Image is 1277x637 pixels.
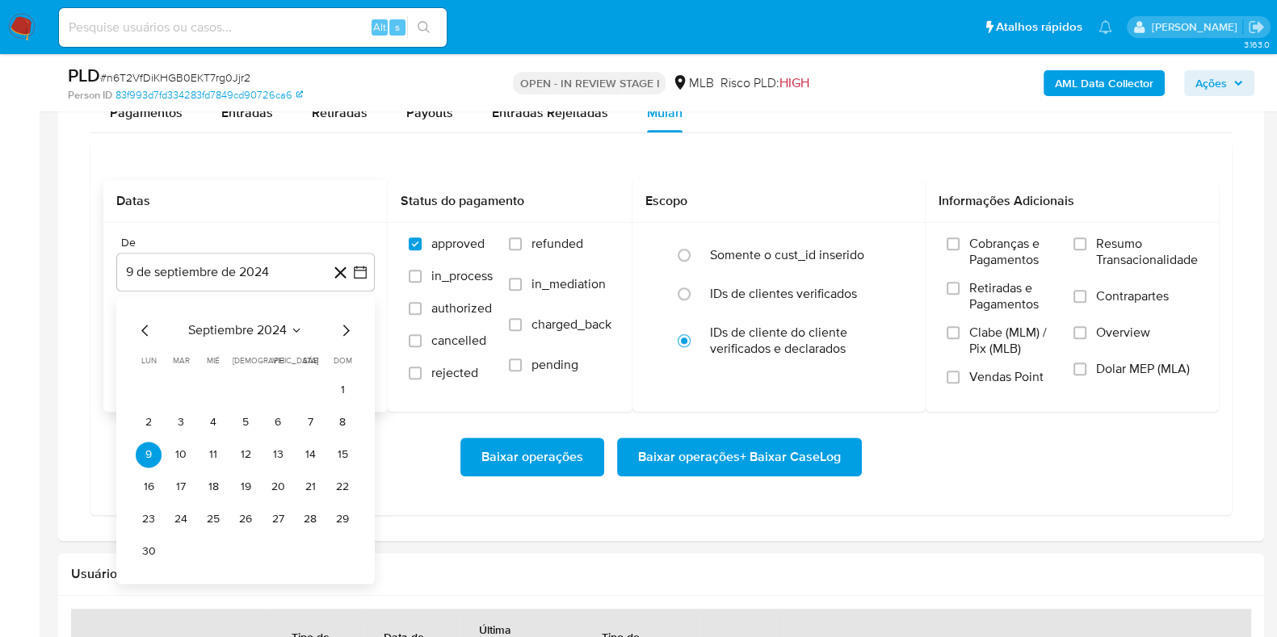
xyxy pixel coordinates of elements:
[395,19,400,35] span: s
[373,19,386,35] span: Alt
[672,74,713,92] div: MLB
[1195,70,1227,96] span: Ações
[1184,70,1254,96] button: Ações
[1243,38,1269,51] span: 3.163.0
[996,19,1082,36] span: Atalhos rápidos
[59,17,447,38] input: Pesquise usuários ou casos...
[1098,20,1112,34] a: Notificações
[779,73,809,92] span: HIGH
[1055,70,1153,96] b: AML Data Collector
[513,72,666,94] p: OPEN - IN REVIEW STAGE I
[68,62,100,88] b: PLD
[71,566,1251,582] h2: Usuários Associados
[1151,19,1242,35] p: jhonata.costa@mercadolivre.com
[1248,19,1265,36] a: Sair
[407,16,440,39] button: search-icon
[720,74,809,92] span: Risco PLD:
[116,88,303,103] a: 83f993d7fd334283fd7849cd90726ca6
[68,88,112,103] b: Person ID
[1044,70,1165,96] button: AML Data Collector
[100,69,250,86] span: # n6T2VfDiKHGB0EKT7rg0Jjr2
